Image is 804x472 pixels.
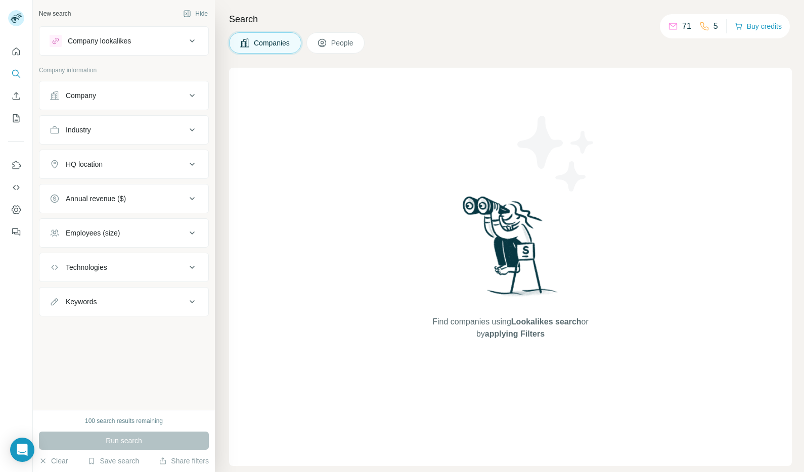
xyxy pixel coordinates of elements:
[66,159,103,169] div: HQ location
[39,221,208,245] button: Employees (size)
[39,456,68,466] button: Clear
[66,297,97,307] div: Keywords
[511,108,602,199] img: Surfe Illustration - Stars
[429,316,591,340] span: Find companies using or by
[8,87,24,105] button: Enrich CSV
[66,262,107,272] div: Technologies
[8,42,24,61] button: Quick start
[229,12,792,26] h4: Search
[159,456,209,466] button: Share filters
[10,438,34,462] div: Open Intercom Messenger
[87,456,139,466] button: Save search
[68,36,131,46] div: Company lookalikes
[39,83,208,108] button: Company
[8,65,24,83] button: Search
[511,317,582,326] span: Lookalikes search
[8,10,24,26] img: Avatar
[39,152,208,176] button: HQ location
[458,194,563,306] img: Surfe Illustration - Woman searching with binoculars
[8,178,24,197] button: Use Surfe API
[39,290,208,314] button: Keywords
[485,329,545,338] span: applying Filters
[254,38,291,48] span: Companies
[331,38,354,48] span: People
[66,194,126,204] div: Annual revenue ($)
[713,20,718,32] p: 5
[735,19,782,33] button: Buy credits
[39,9,71,18] div: New search
[8,201,24,219] button: Dashboard
[39,255,208,279] button: Technologies
[66,228,120,238] div: Employees (size)
[39,29,208,53] button: Company lookalikes
[39,118,208,142] button: Industry
[8,156,24,174] button: Use Surfe on LinkedIn
[8,223,24,241] button: Feedback
[66,90,96,101] div: Company
[682,20,691,32] p: 71
[66,125,91,135] div: Industry
[39,186,208,211] button: Annual revenue ($)
[176,6,215,21] button: Hide
[85,416,163,426] div: 100 search results remaining
[8,109,24,127] button: My lists
[39,66,209,75] p: Company information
